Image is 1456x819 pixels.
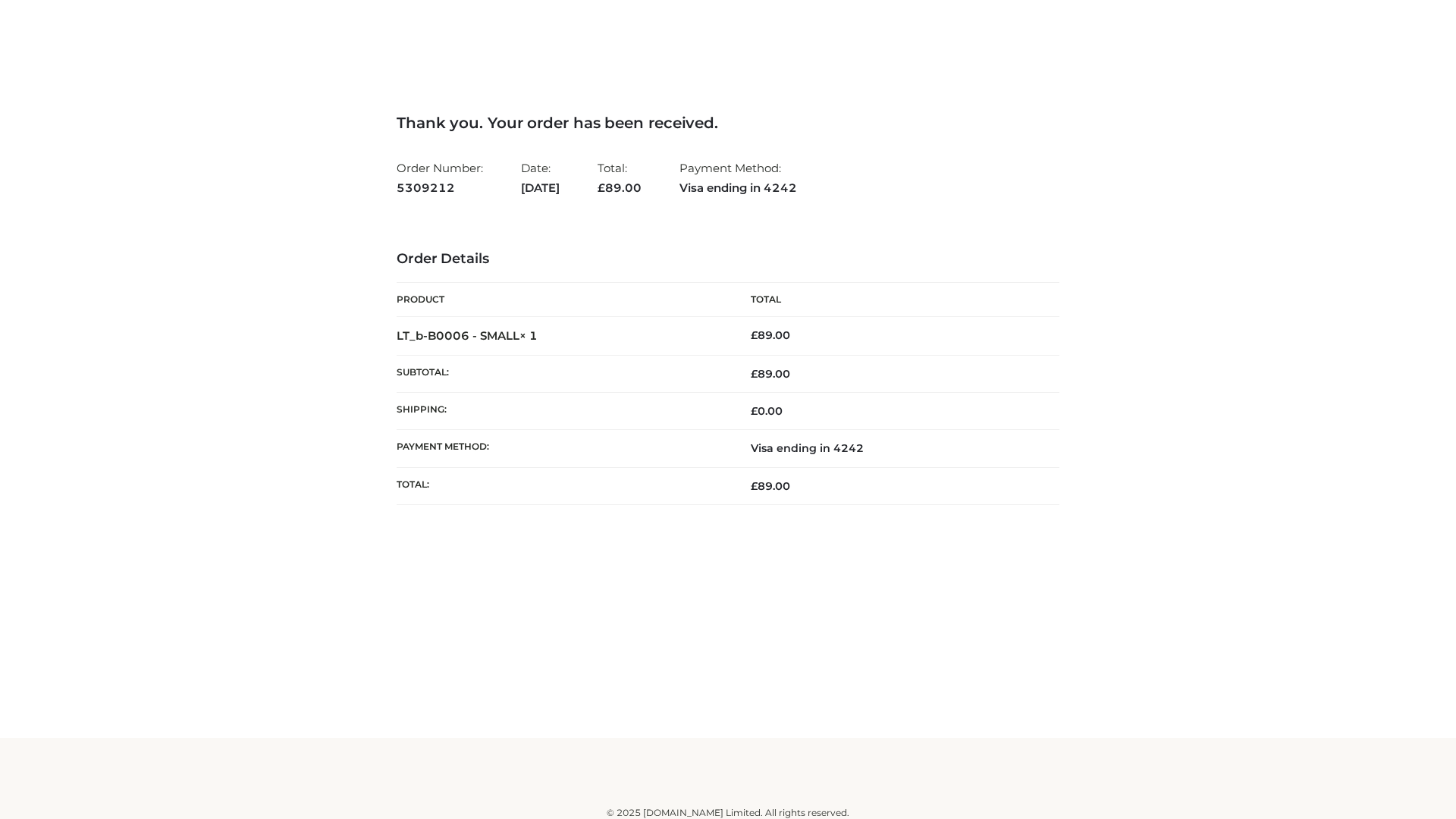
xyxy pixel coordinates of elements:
span: £ [751,367,758,381]
li: Order Number: [397,155,483,201]
li: Date: [521,155,560,201]
span: £ [751,479,758,493]
th: Total: [397,467,728,504]
th: Shipping: [397,393,728,430]
strong: 5309212 [397,178,483,198]
strong: [DATE] [521,178,560,198]
span: £ [598,180,605,195]
span: 89.00 [751,479,790,493]
strong: × 1 [519,328,538,343]
strong: LT_b-B0006 - SMALL [397,328,538,343]
th: Subtotal: [397,355,728,392]
th: Product [397,283,728,317]
li: Total: [598,155,642,201]
th: Total [728,283,1059,317]
li: Payment Method: [679,155,797,201]
h3: Order Details [397,251,1059,268]
td: Visa ending in 4242 [728,430,1059,467]
bdi: 89.00 [751,328,790,342]
span: £ [751,404,758,418]
h3: Thank you. Your order has been received. [397,114,1059,132]
span: 89.00 [751,367,790,381]
strong: Visa ending in 4242 [679,178,797,198]
bdi: 0.00 [751,404,783,418]
span: £ [751,328,758,342]
th: Payment method: [397,430,728,467]
span: 89.00 [598,180,642,195]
